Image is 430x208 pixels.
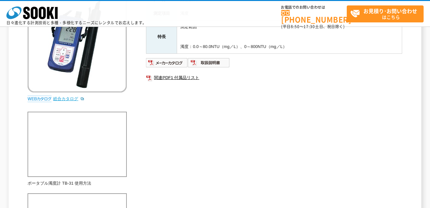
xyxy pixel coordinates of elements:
[6,21,147,25] p: 日々進化する計測技術と多種・多様化するニーズにレンタルでお応えします。
[146,62,188,67] a: メーカーカタログ
[53,96,85,101] a: 総合カタログ
[350,6,423,22] span: はこちら
[363,7,417,15] strong: お見積り･お問い合わせ
[347,5,424,22] a: お見積り･お問い合わせはこちら
[281,10,347,23] a: [PHONE_NUMBER]
[146,74,402,82] a: 関連PDF1 付属品リスト
[28,96,52,102] img: webカタログ
[291,24,300,29] span: 8:50
[28,180,127,187] p: ポータブル濁度計 TB-31 使用方法
[281,24,345,29] span: (平日 ～ 土日、祝日除く)
[177,20,402,53] td: 測定範囲 濁度：0.0～80.0NTU（mg／L）、0～800NTU（mg／L）
[146,58,188,68] img: メーカーカタログ
[188,62,230,67] a: 取扱説明書
[146,20,177,53] th: 特長
[281,5,347,9] span: お電話でのお問い合わせは
[188,58,230,68] img: 取扱説明書
[304,24,315,29] span: 17:30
